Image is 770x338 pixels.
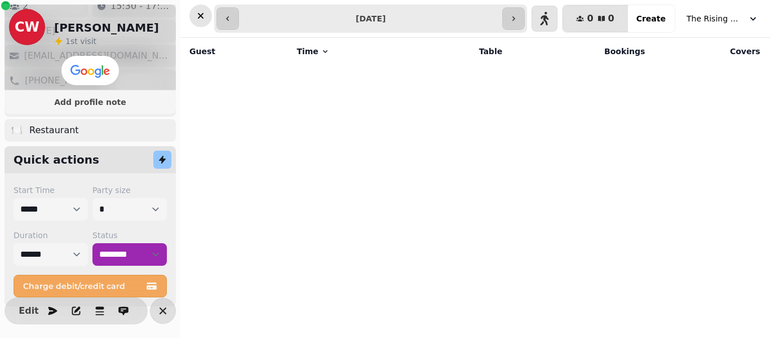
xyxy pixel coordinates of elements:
[14,185,88,196] label: Start Time
[14,152,99,168] h2: Quick actions
[509,38,652,65] th: Bookings
[680,8,765,29] button: The Rising Sun
[11,124,23,137] p: 🍽️
[180,38,290,65] th: Guest
[636,15,666,23] span: Create
[297,46,318,57] span: Time
[627,5,675,32] button: Create
[14,230,88,241] label: Duration
[92,230,167,241] label: Status
[608,14,614,23] span: 0
[587,14,593,23] span: 0
[14,275,167,297] button: Charge debit/credit card
[17,300,40,322] button: Edit
[92,185,167,196] label: Party size
[687,13,743,24] span: The Rising Sun
[297,46,329,57] button: Time
[15,20,39,34] span: CW
[412,38,509,65] th: Table
[652,38,767,65] th: Covers
[65,36,96,47] p: visit
[23,282,144,290] span: Charge debit/credit card
[54,20,159,36] h2: [PERSON_NAME]
[9,95,171,109] button: Add profile note
[70,37,80,46] span: st
[65,37,70,46] span: 1
[22,306,36,315] span: Edit
[563,5,627,32] button: 00
[18,98,162,106] span: Add profile note
[29,124,79,137] p: Restaurant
